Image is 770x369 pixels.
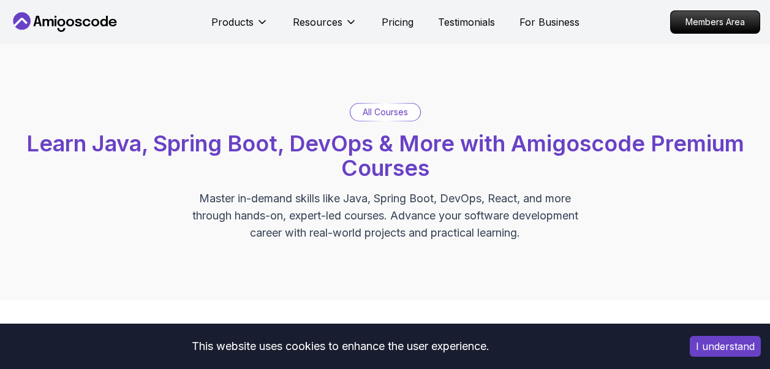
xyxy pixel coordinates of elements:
p: Master in-demand skills like Java, Spring Boot, DevOps, React, and more through hands-on, expert-... [179,190,591,242]
p: Products [211,15,254,29]
p: All Courses [363,106,408,118]
a: Members Area [670,10,760,34]
p: Members Area [671,11,760,33]
a: Pricing [382,15,413,29]
span: Learn Java, Spring Boot, DevOps & More with Amigoscode Premium Courses [26,130,744,181]
p: Resources [293,15,342,29]
div: This website uses cookies to enhance the user experience. [9,333,671,360]
a: For Business [519,15,579,29]
button: Accept cookies [690,336,761,357]
button: Products [211,15,268,39]
button: Resources [293,15,357,39]
a: Testimonials [438,15,495,29]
